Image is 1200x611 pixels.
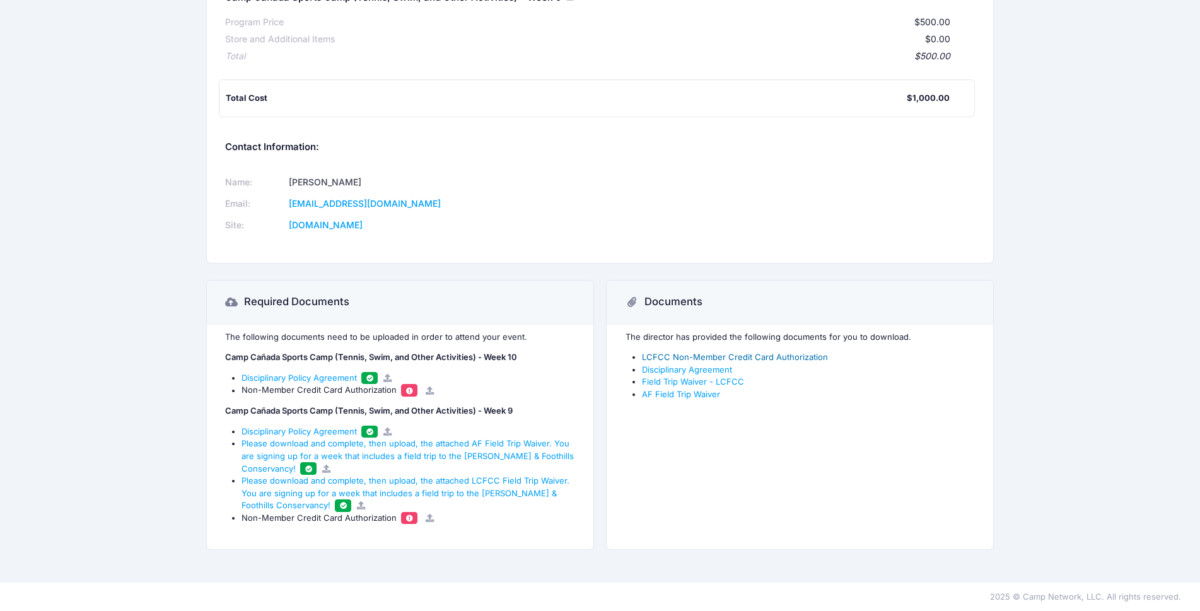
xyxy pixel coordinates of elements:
[335,33,950,46] div: $0.00
[242,385,397,395] span: Non-Member Credit Card Authorization
[289,198,441,209] a: [EMAIL_ADDRESS][DOMAIN_NAME]
[245,50,950,63] div: $500.00
[642,352,828,362] a: LCFCC Non-Member Credit Card Authorization
[244,296,349,308] h3: Required Documents
[226,92,907,105] div: Total Cost
[642,376,744,387] a: Field Trip Waiver - LCFCC
[225,352,517,362] strong: Camp Cañada Sports Camp (Tennis, Swim, and Other Activities) - Week 10
[225,194,285,215] td: Email:
[642,364,732,375] a: Disciplinary Agreement
[644,296,702,308] h3: Documents
[289,219,363,230] a: [DOMAIN_NAME]
[642,389,720,399] a: AF Field Trip Waiver
[626,331,975,344] p: The director has provided the following documents for you to download.
[225,142,975,153] h5: Contact Information:
[914,16,950,27] span: $500.00
[242,438,574,473] a: Please download and complete, then upload, the attached AF Field Trip Waiver. You are signing up ...
[242,426,378,436] a: Disciplinary Policy Agreement
[242,513,397,523] span: Non-Member Credit Card Authorization
[225,50,245,63] div: Total
[242,373,378,383] a: Disciplinary Policy Agreement
[990,591,1181,602] span: 2025 © Camp Network, LLC. All rights reserved.
[225,405,513,416] strong: Camp Cañada Sports Camp (Tennis, Swim, and Other Activities) - Week 9
[242,475,569,510] a: Please download and complete, then upload, the attached LCFCC Field Trip Waiver. You are signing ...
[225,331,574,344] p: The following documents need to be uploaded in order to attend your event.
[285,172,584,194] td: [PERSON_NAME]
[225,214,285,236] td: Site:
[242,426,357,436] span: Disciplinary Policy Agreement
[242,373,357,383] span: Disciplinary Policy Agreement
[225,172,285,194] td: Name:
[907,92,950,105] div: $1,000.00
[225,16,284,29] div: Program Price
[225,33,335,46] div: Store and Additional Items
